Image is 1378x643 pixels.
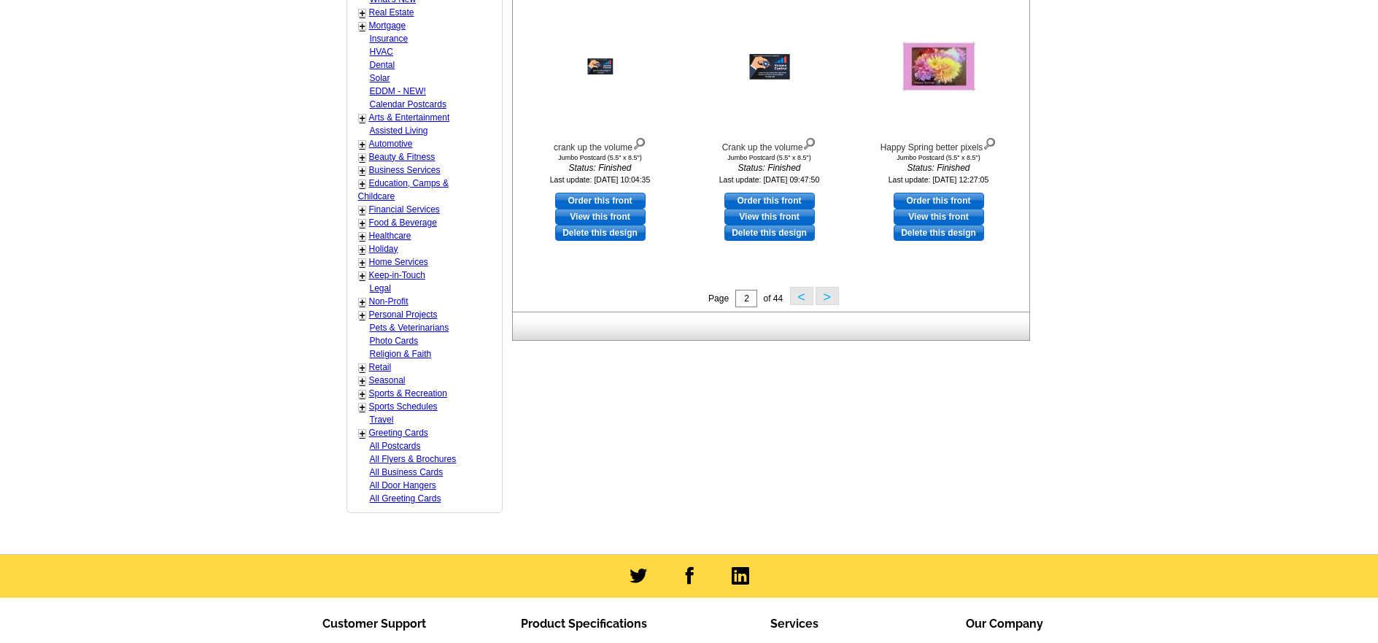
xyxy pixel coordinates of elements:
a: Arts & Entertainment [369,112,450,123]
a: Travel [370,415,394,425]
a: + [360,257,365,269]
span: Product Specifications [521,617,647,631]
a: + [360,165,365,177]
a: + [360,217,365,229]
a: Seasonal [369,375,406,385]
a: Keep-in-Touch [369,270,425,280]
a: Education, Camps & Childcare [358,178,449,201]
a: Mortgage [369,20,406,31]
a: EDDM - NEW! [370,86,426,96]
img: view design details [802,134,816,150]
a: + [360,270,365,282]
img: crank up the volume [549,1,651,132]
a: + [360,375,365,387]
a: HVAC [370,47,393,57]
a: Photo Cards [370,336,419,346]
iframe: LiveChat chat widget [1086,304,1378,643]
small: Last update: [DATE] 10:04:35 [550,175,651,184]
a: + [360,204,365,216]
div: Happy Spring better pixels [859,134,1019,154]
img: view design details [983,134,996,150]
a: Insurance [370,34,409,44]
div: crank up the volume [520,134,681,154]
span: Customer Support [322,617,426,631]
a: All Business Cards [370,467,444,477]
img: Crank up the volume [689,15,850,118]
i: Status: Finished [689,161,850,174]
a: Home Services [369,257,428,267]
a: Assisted Living [370,126,428,136]
a: Dental [370,60,395,70]
a: + [360,152,365,163]
a: + [360,401,365,413]
a: View this front [724,209,815,225]
div: Jumbo Postcard (5.5" x 8.5") [859,154,1019,161]
a: Automotive [369,139,413,149]
a: + [360,112,365,124]
a: Calendar Postcards [370,99,446,109]
span: Our Company [966,617,1043,631]
div: Jumbo Postcard (5.5" x 8.5") [520,154,681,161]
a: Pets & Veterinarians [370,323,449,333]
button: > [816,287,839,305]
a: Financial Services [369,204,440,215]
a: View this front [894,209,984,225]
a: Food & Beverage [369,217,437,228]
a: Delete this design [555,225,646,241]
a: + [360,362,365,374]
a: Healthcare [369,231,411,241]
i: Status: Finished [520,161,681,174]
a: Delete this design [724,225,815,241]
a: + [360,388,365,400]
span: Services [770,617,818,631]
a: Holiday [369,244,398,254]
a: View this front [555,209,646,225]
a: + [360,428,365,439]
a: All Door Hangers [370,480,436,490]
button: < [790,287,813,305]
a: Solar [370,73,390,83]
span: of 44 [763,293,783,304]
span: Page [708,293,729,304]
a: Non-Profit [369,296,409,307]
a: + [360,139,365,150]
a: All Greeting Cards [370,493,441,504]
a: + [360,296,365,308]
img: view design details [632,134,646,150]
div: Jumbo Postcard (5.5" x 8.5") [689,154,850,161]
a: + [360,7,365,19]
a: Retail [369,362,392,372]
div: Crank up the volume [689,134,850,154]
a: Personal Projects [369,309,438,320]
a: + [360,309,365,321]
a: Legal [370,283,391,293]
small: Last update: [DATE] 09:47:50 [719,175,820,184]
a: + [360,231,365,242]
a: use this design [724,193,815,209]
a: + [360,244,365,255]
a: use this design [894,193,984,209]
a: + [360,20,365,32]
a: Sports & Recreation [369,388,447,398]
a: All Postcards [370,441,421,451]
small: Last update: [DATE] 12:27:05 [889,175,989,184]
img: Happy Spring better pixels [902,42,975,91]
a: Real Estate [369,7,414,18]
a: Greeting Cards [369,428,428,438]
a: Sports Schedules [369,401,438,412]
a: Business Services [369,165,441,175]
a: use this design [555,193,646,209]
a: + [360,178,365,190]
i: Status: Finished [859,161,1019,174]
a: Delete this design [894,225,984,241]
a: All Flyers & Brochures [370,454,457,464]
a: Beauty & Fitness [369,152,436,162]
a: Religion & Faith [370,349,432,359]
